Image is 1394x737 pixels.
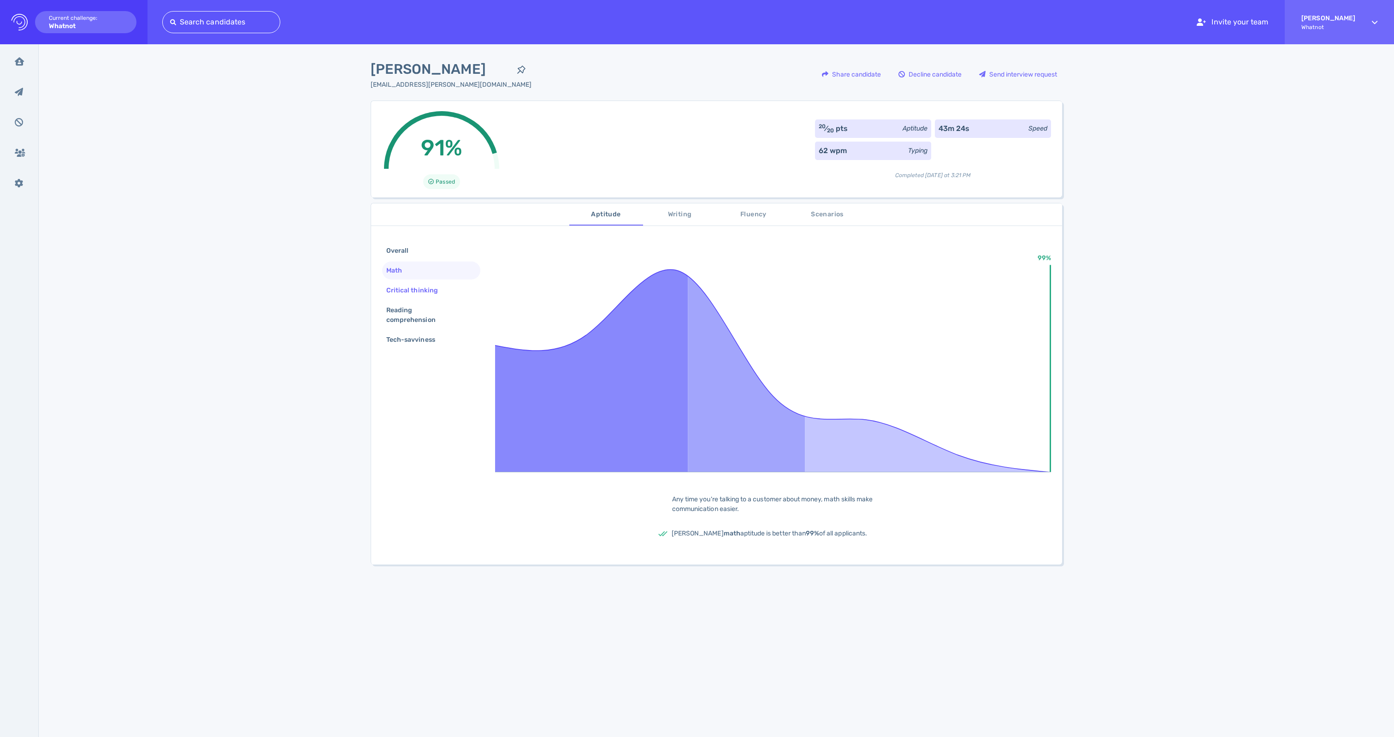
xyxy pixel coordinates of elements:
[371,80,532,89] div: Click to copy the email address
[819,145,847,156] div: 62 wpm
[436,176,455,187] span: Passed
[1028,124,1047,133] div: Speed
[893,63,967,85] button: Decline candidate
[819,123,848,134] div: ⁄ pts
[421,135,462,161] span: 91%
[658,494,888,514] div: Any time you're talking to a customer about money, math skills make communication easier.
[817,64,886,85] div: Share candidate
[672,529,867,537] span: [PERSON_NAME] aptitude is better than of all applicants.
[724,529,740,537] b: math
[827,127,834,134] sub: 20
[1301,14,1355,22] strong: [PERSON_NAME]
[939,123,969,134] div: 43m 24s
[975,64,1062,85] div: Send interview request
[575,209,638,220] span: Aptitude
[649,209,711,220] span: Writing
[908,146,927,155] div: Typing
[384,284,449,297] div: Critical thinking
[903,124,927,133] div: Aptitude
[1301,24,1355,30] span: Whatnot
[384,333,446,346] div: Tech-savviness
[819,123,826,130] sup: 20
[894,64,966,85] div: Decline candidate
[722,209,785,220] span: Fluency
[1038,254,1051,262] text: 99%
[974,63,1062,85] button: Send interview request
[371,59,511,80] span: [PERSON_NAME]
[806,529,819,537] b: 99%
[384,264,413,277] div: Math
[796,209,859,220] span: Scenarios
[817,63,886,85] button: Share candidate
[384,303,471,327] div: Reading comprehension
[815,164,1051,179] div: Completed [DATE] at 3:21 PM
[384,244,419,257] div: Overall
